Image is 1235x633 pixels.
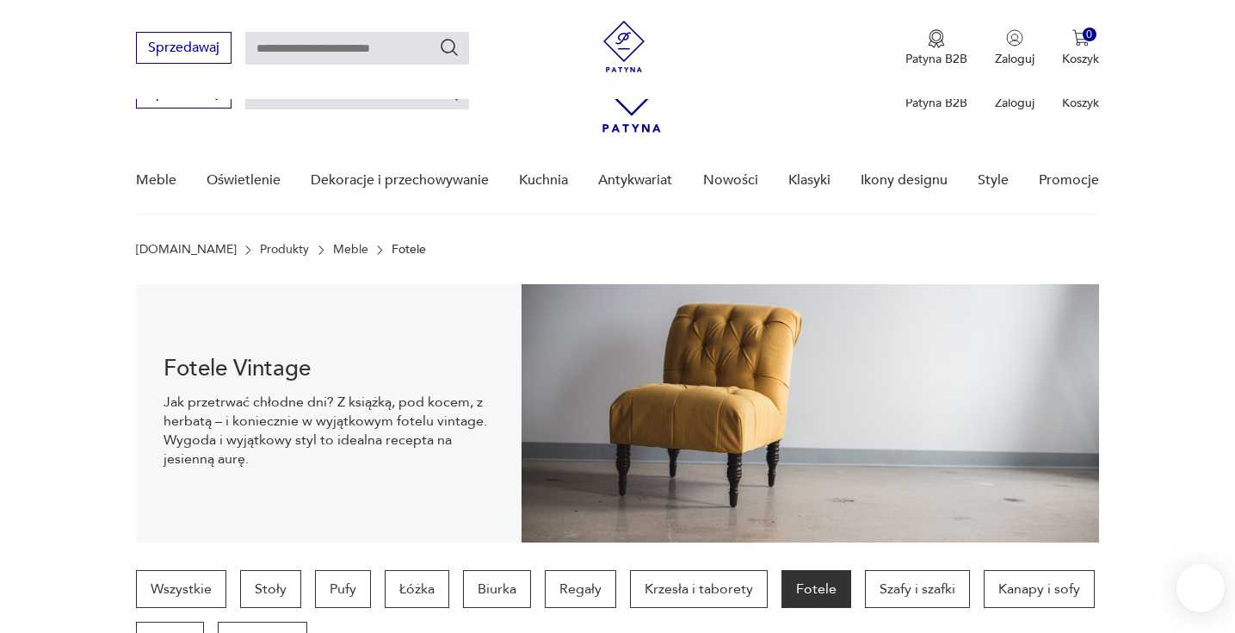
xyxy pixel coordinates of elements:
[1072,29,1090,47] img: Ikona koszyka
[240,570,301,608] a: Stoły
[995,29,1034,67] button: Zaloguj
[995,95,1034,111] p: Zaloguj
[463,570,531,608] a: Biurka
[905,51,967,67] p: Patyna B2B
[519,147,568,214] a: Kuchnia
[522,284,1100,543] img: 9275102764de9360b0b1aa4293741aa9.jpg
[865,570,970,608] a: Szafy i szafki
[1062,95,1099,111] p: Koszyk
[905,29,967,67] a: Ikona medaluPatyna B2B
[333,243,368,257] a: Meble
[260,243,309,257] a: Produkty
[788,147,831,214] a: Klasyki
[1006,29,1023,47] img: Ikonka użytkownika
[995,51,1034,67] p: Zaloguj
[1062,51,1099,67] p: Koszyk
[598,147,672,214] a: Antykwariat
[598,21,650,72] img: Patyna - sklep z meblami i dekoracjami vintage
[905,29,967,67] button: Patyna B2B
[311,147,489,214] a: Dekoracje i przechowywanie
[136,243,237,257] a: [DOMAIN_NAME]
[385,570,449,608] a: Łóżka
[1039,147,1099,214] a: Promocje
[392,243,426,257] p: Fotele
[164,393,494,469] p: Jak przetrwać chłodne dni? Z książką, pod kocem, z herbatą – i koniecznie w wyjątkowym fotelu vin...
[984,570,1095,608] a: Kanapy i sofy
[545,570,616,608] a: Regały
[928,29,945,48] img: Ikona medalu
[207,147,281,214] a: Oświetlenie
[136,32,232,64] button: Sprzedawaj
[905,95,967,111] p: Patyna B2B
[861,147,948,214] a: Ikony designu
[136,570,226,608] a: Wszystkie
[136,147,176,214] a: Meble
[1176,564,1225,612] iframe: Smartsupp widget button
[703,147,758,214] a: Nowości
[978,147,1009,214] a: Style
[136,88,232,100] a: Sprzedawaj
[630,570,768,608] a: Krzesła i taborety
[1083,28,1097,42] div: 0
[781,570,851,608] a: Fotele
[315,570,371,608] a: Pufy
[164,358,494,379] h1: Fotele Vintage
[439,37,460,58] button: Szukaj
[136,43,232,55] a: Sprzedawaj
[1062,29,1099,67] button: 0Koszyk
